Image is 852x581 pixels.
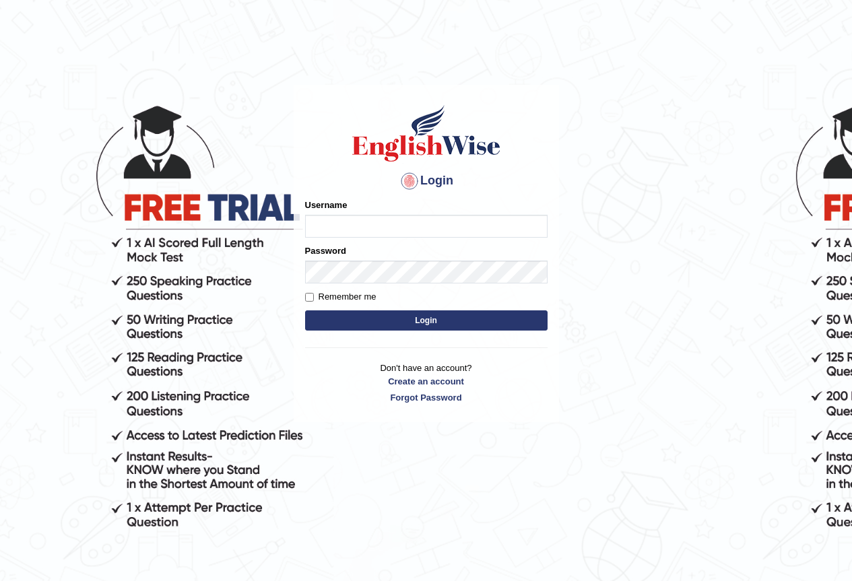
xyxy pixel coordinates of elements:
[305,375,548,388] a: Create an account
[305,310,548,331] button: Login
[305,170,548,192] h4: Login
[305,293,314,302] input: Remember me
[305,244,346,257] label: Password
[305,290,376,304] label: Remember me
[305,362,548,403] p: Don't have an account?
[305,391,548,404] a: Forgot Password
[350,103,503,164] img: Logo of English Wise sign in for intelligent practice with AI
[305,199,348,211] label: Username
